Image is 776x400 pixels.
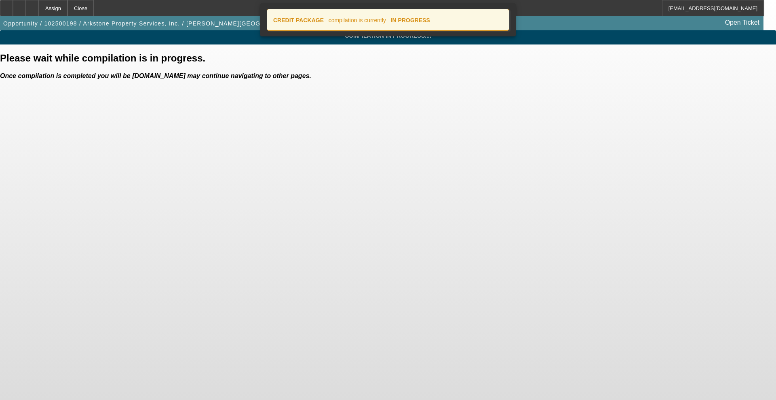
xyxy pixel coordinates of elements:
strong: IN PROGRESS [391,17,430,23]
span: Compilation in progress.... [6,32,770,39]
a: Open Ticket [722,16,763,30]
strong: CREDIT PACKAGE [273,17,324,23]
span: compilation is currently [329,17,386,23]
span: Opportunity / 102500198 / Arkstone Property Services, Inc. / [PERSON_NAME][GEOGRAPHIC_DATA] [3,20,307,27]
